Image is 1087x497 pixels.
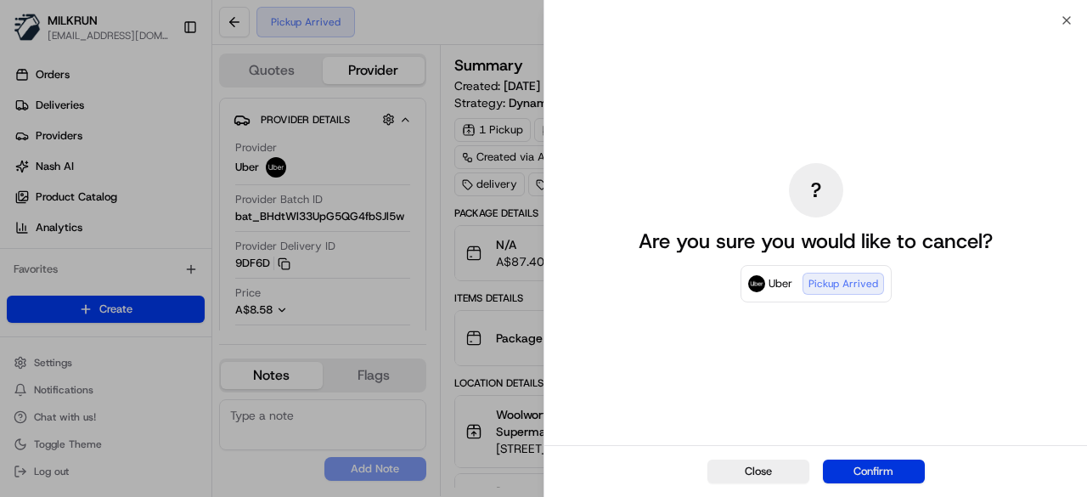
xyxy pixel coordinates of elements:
[789,163,843,217] div: ?
[707,460,809,483] button: Close
[823,460,925,483] button: Confirm
[769,275,792,292] span: Uber
[639,228,993,255] p: Are you sure you would like to cancel?
[748,275,765,292] img: Uber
